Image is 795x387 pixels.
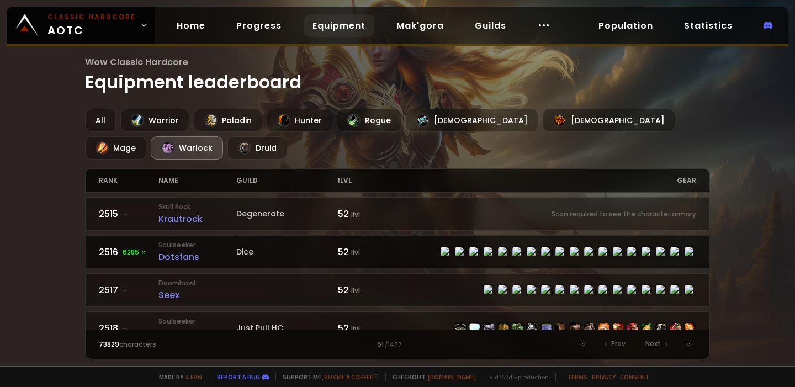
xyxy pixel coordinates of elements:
a: a fan [185,373,202,381]
div: 2517 [99,283,158,297]
img: item-16702 [527,323,538,334]
a: Privacy [592,373,616,381]
div: 52 [338,207,397,221]
a: Equipment [304,14,374,37]
a: Statistics [675,14,741,37]
div: characters [99,340,248,349]
a: 2515-Skull RockKrautrockDegenerate52 ilvlScan required to see the character armory [85,197,711,231]
div: 51 [248,340,547,349]
small: ilvl [351,286,360,295]
a: 2517-DoomhowlSeex52 ilvlitem-7520item-12023item-7435item-7430item-9945item-9911item-4047item-7525... [85,273,711,307]
div: Degenerate [236,208,338,220]
span: Checkout [385,373,476,381]
small: / 1477 [385,341,402,349]
img: item-10710 [613,323,624,334]
div: Krautrock [158,212,236,226]
img: item-17707 [469,323,480,334]
div: rank [99,169,158,192]
div: Druid [227,136,287,160]
span: AOTC [47,12,136,39]
small: Soulseeker [158,316,236,326]
small: Soulseeker [158,240,236,250]
a: Report a bug [217,373,260,381]
div: gear [397,169,696,192]
div: [DEMOGRAPHIC_DATA] [406,109,538,132]
img: item-10041 [455,323,466,334]
span: Made by [152,373,202,381]
img: item-11310 [484,323,495,334]
a: 25166285 SoulseekerDotsfansDice52 ilvlitem-9470item-17707item-13013item-2575item-10021item-16702i... [85,235,711,269]
span: - [123,285,126,295]
span: 6285 [123,247,147,257]
div: 2518 [99,321,158,335]
div: Rogue [337,109,401,132]
a: Home [168,14,214,37]
small: Doomhowl [158,278,236,288]
img: item-11123 [541,323,552,334]
a: 2518-SoulseekerAtamanosJust Pull HC52 ilvlitem-10041item-17707item-11310item-859item-10021item-16... [85,311,711,345]
div: All [85,109,116,132]
div: ilvl [338,169,397,192]
a: Guilds [466,14,515,37]
span: - [123,209,126,219]
div: Mage [85,136,146,160]
img: item-11122 [642,323,653,334]
div: 2516 [99,245,158,259]
div: 2515 [99,207,158,221]
div: [DEMOGRAPHIC_DATA] [543,109,675,132]
span: v. d752d5 - production [483,373,549,381]
small: ilvl [351,210,360,219]
span: Support me, [275,373,379,381]
img: item-5253 [685,323,696,334]
div: 52 [338,321,397,335]
small: Skull Rock [158,202,236,212]
div: 52 [338,283,397,297]
div: Just Pull HC [236,322,338,334]
a: Progress [227,14,290,37]
img: item-14447 [555,323,566,334]
span: Next [645,339,661,349]
span: 73829 [99,340,119,349]
h1: Equipment leaderboard [85,55,711,96]
a: Mak'gora [388,14,453,37]
div: Atamanos [158,326,236,340]
span: Wow Classic Hardcore [85,55,711,69]
a: Population [590,14,662,37]
small: ilvl [351,324,360,333]
a: Classic HardcoreAOTC [7,7,155,44]
span: Prev [611,339,626,349]
a: Consent [620,373,649,381]
img: item-10021 [512,323,523,334]
div: Dice [236,246,338,258]
img: item-16703 [570,323,581,334]
div: Paladin [194,109,262,132]
img: item-20536 [670,323,681,334]
div: 52 [338,245,397,259]
div: Seex [158,288,236,302]
img: item-12465 [656,323,667,334]
img: item-10787 [584,323,595,334]
div: Dotsfans [158,250,236,264]
small: Scan required to see the character armory [552,209,696,219]
div: name [158,169,236,192]
img: item-18402 [598,323,609,334]
small: ilvl [351,248,360,257]
div: Hunter [267,109,332,132]
small: Classic Hardcore [47,12,136,22]
div: Warlock [151,136,223,160]
span: - [123,324,126,333]
img: item-859 [498,323,509,334]
img: item-18984 [627,323,638,334]
a: Terms [567,373,587,381]
a: [DOMAIN_NAME] [428,373,476,381]
a: Buy me a coffee [324,373,379,381]
div: Warrior [120,109,189,132]
div: guild [236,169,338,192]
